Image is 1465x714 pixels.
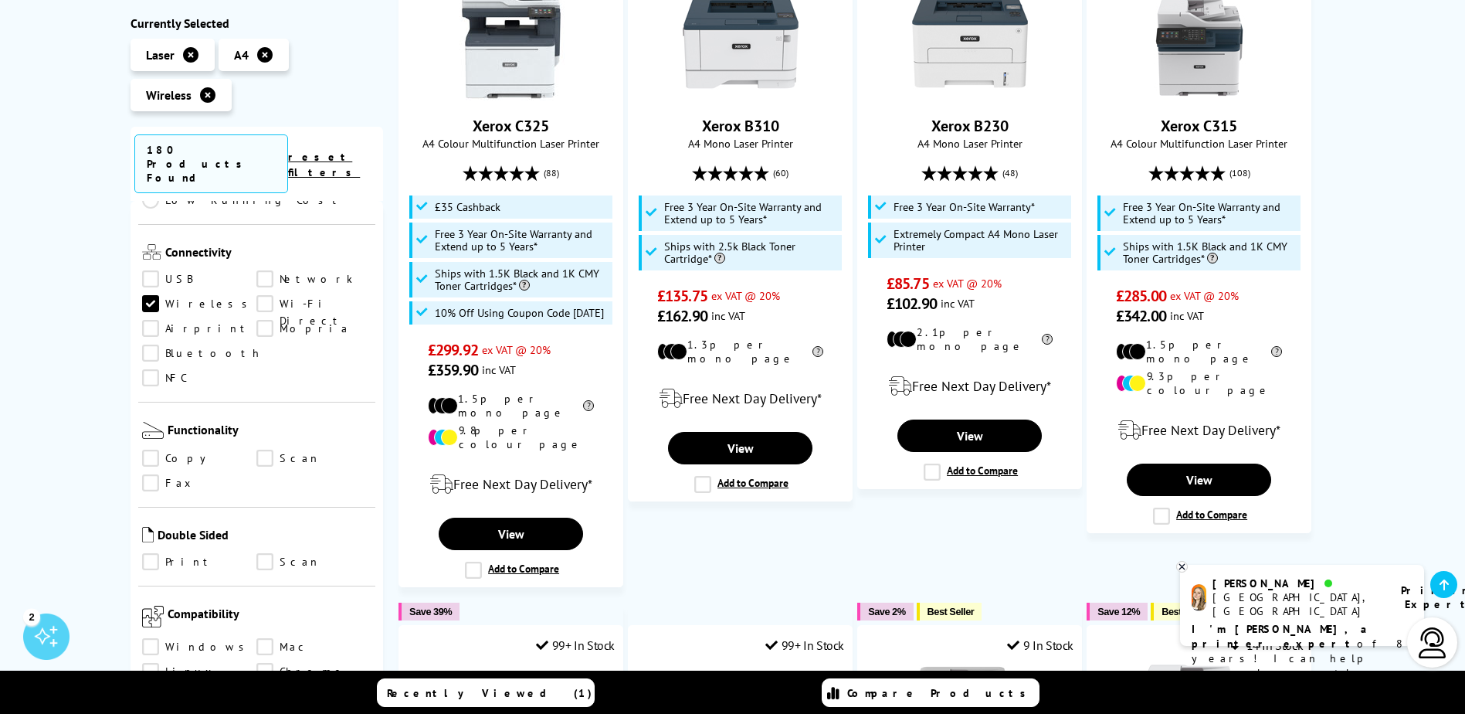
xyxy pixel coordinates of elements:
img: Double Sided [142,528,154,543]
span: inc VAT [711,308,745,323]
span: Save 12% [1097,606,1140,617]
a: View [1127,464,1270,496]
span: Double Sided [158,528,372,546]
a: Xerox C315 [1161,116,1237,136]
div: [PERSON_NAME] [1212,576,1382,590]
div: 9 In Stock [1007,637,1073,653]
span: (108) [1229,158,1250,188]
a: View [439,518,582,550]
a: Bluetooth [142,345,263,362]
a: Mac [256,639,371,656]
span: Connectivity [165,245,372,263]
a: USB [142,271,257,288]
img: Compatibility [142,607,164,628]
a: Compare Products [822,678,1039,707]
span: Ships with 2.5k Black Toner Cartridge* [664,240,839,265]
span: £285.00 [1116,286,1166,306]
span: Compare Products [847,686,1034,700]
b: I'm [PERSON_NAME], a printer expert [1192,622,1372,651]
span: Best Seller [1161,606,1209,617]
span: £35 Cashback [435,201,500,213]
div: modal_delivery [407,463,615,506]
a: Airprint [142,321,257,338]
li: 9.3p per colour page [1116,369,1282,397]
a: Low Running Cost [142,192,372,209]
div: 99+ In Stock [765,637,844,653]
li: 1.5p per mono page [428,392,594,420]
label: Add to Compare [924,464,1018,481]
span: A4 Colour Multifunction Laser Printer [407,136,615,151]
div: [GEOGRAPHIC_DATA], [GEOGRAPHIC_DATA] [1212,590,1382,618]
img: user-headset-light.svg [1417,627,1448,658]
a: NFC [142,370,257,387]
li: 1.5p per mono page [1116,338,1282,365]
button: Save 12% [1087,603,1148,620]
a: Recently Viewed (1) [377,678,595,707]
span: Free 3 Year On-Site Warranty and Extend up to 5 Years* [1123,201,1297,226]
a: Xerox B310 [683,88,799,104]
img: amy-livechat.png [1192,584,1206,611]
span: £359.90 [428,360,478,380]
a: Xerox B230 [931,116,1009,136]
span: Laser [146,47,175,63]
a: Wireless [142,296,257,313]
button: Best Seller [917,603,982,620]
li: 9.8p per colour page [428,423,594,451]
span: Ships with 1.5K Black and 1K CMY Toner Cartridges* [1123,240,1297,265]
li: 2.1p per mono page [887,325,1053,353]
div: modal_delivery [636,377,844,420]
span: £342.00 [1116,306,1166,326]
span: Save 2% [868,606,905,617]
span: £85.75 [887,274,929,294]
a: Xerox C325 [473,116,549,136]
div: 99+ In Stock [536,637,615,653]
button: Save 2% [857,603,913,620]
span: (48) [1002,158,1018,188]
span: Best Seller [927,606,975,617]
span: Wireless [146,87,192,103]
a: Chrome OS [256,664,371,681]
span: inc VAT [1170,308,1204,323]
a: Xerox C325 [453,88,569,104]
span: Compatibility [168,607,372,631]
a: Xerox B230 [912,88,1028,104]
span: Ships with 1.5K Black and 1K CMY Toner Cartridges* [435,267,609,292]
span: (88) [544,158,559,188]
a: Print [142,554,257,571]
a: Xerox B310 [702,116,779,136]
span: Extremely Compact A4 Mono Laser Printer [894,228,1068,253]
span: A4 Colour Multifunction Laser Printer [1095,136,1303,151]
a: Scan [256,554,371,571]
p: of 8 years! I can help you choose the right product [1192,622,1412,695]
span: A4 Mono Laser Printer [636,136,844,151]
button: Save 39% [398,603,460,620]
label: Add to Compare [465,562,559,579]
div: modal_delivery [1095,409,1303,452]
a: View [897,420,1041,452]
span: Save 39% [409,606,452,617]
span: A4 Mono Laser Printer [866,136,1073,151]
span: £299.92 [428,340,478,360]
span: ex VAT @ 20% [482,342,551,357]
a: Windows [142,639,257,656]
button: Best Seller [1151,603,1216,620]
a: Scan [256,450,371,467]
span: Free 3 Year On-Site Warranty and Extend up to 5 Years* [664,201,839,226]
span: inc VAT [482,362,516,377]
span: inc VAT [941,296,975,311]
span: Functionality [168,423,372,443]
span: ex VAT @ 20% [711,288,780,303]
span: £102.90 [887,294,937,314]
span: £135.75 [657,286,707,306]
a: Copy [142,450,257,467]
span: 10% Off Using Coupon Code [DATE] [435,307,604,319]
span: ex VAT @ 20% [1170,288,1239,303]
label: Add to Compare [694,476,788,493]
span: (60) [773,158,788,188]
span: A4 [234,47,249,63]
a: reset filters [288,150,360,179]
a: View [668,432,812,464]
li: 1.3p per mono page [657,338,823,365]
img: Connectivity [142,245,161,260]
div: 2 [23,608,40,625]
